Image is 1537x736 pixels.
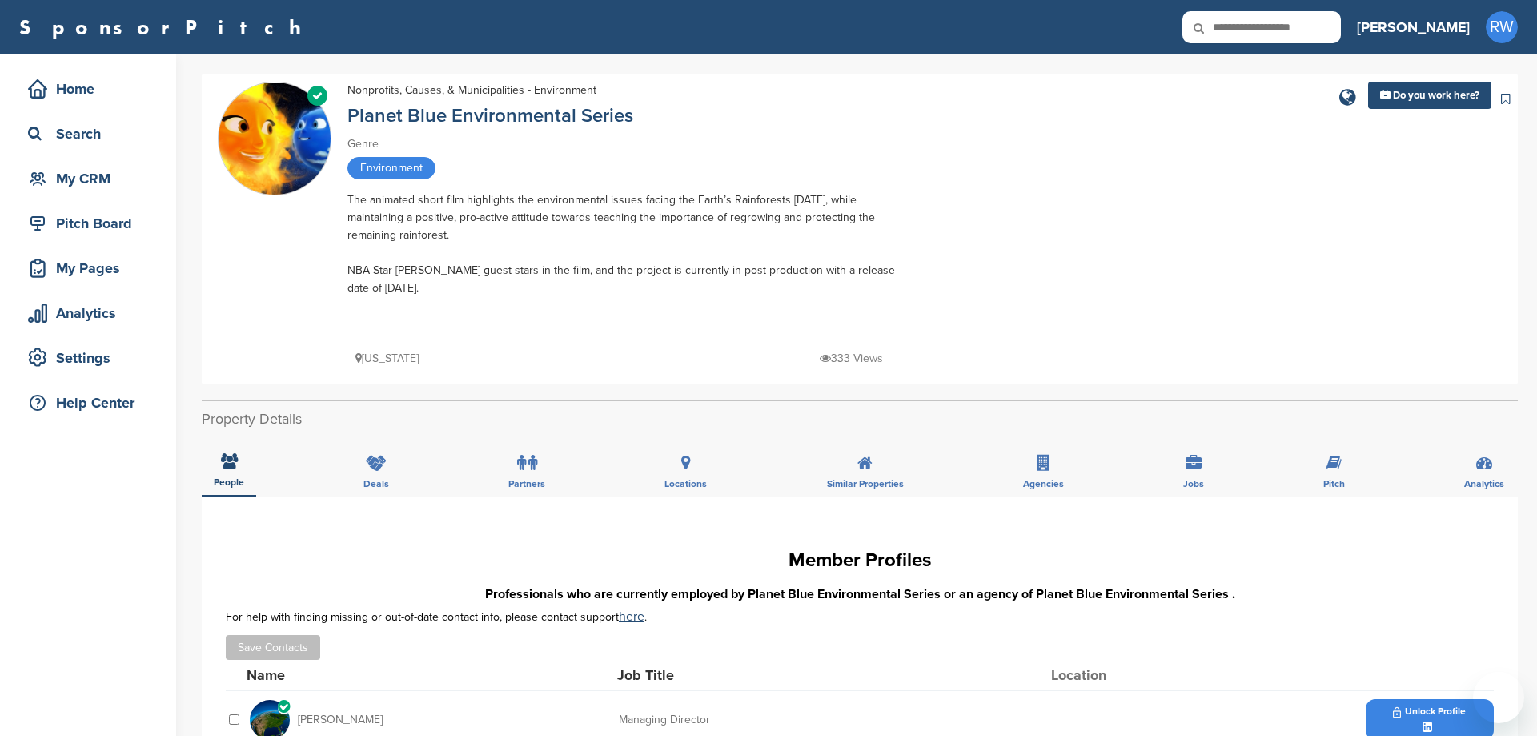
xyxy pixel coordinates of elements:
[1393,89,1479,102] span: Do you work here?
[24,74,160,103] div: Home
[24,299,160,328] div: Analytics
[347,82,596,99] div: Nonprofits, Causes, & Municipalities - Environment
[19,17,311,38] a: SponsorPitch
[247,668,423,682] div: Name
[24,344,160,372] div: Settings
[16,115,160,152] a: Search
[24,209,160,238] div: Pitch Board
[1023,479,1064,489] span: Agencies
[617,668,857,682] div: Job Title
[16,160,160,197] a: My CRM
[16,384,160,421] a: Help Center
[226,635,320,660] button: Save Contacts
[347,135,908,153] div: Genre
[16,340,160,376] a: Settings
[1486,11,1518,43] span: RW
[1473,672,1524,723] iframe: Button to launch messaging window
[24,388,160,417] div: Help Center
[1368,82,1491,109] a: Do you work here?
[214,477,244,487] span: People
[355,348,419,368] p: [US_STATE]
[1464,479,1504,489] span: Analytics
[827,479,904,489] span: Similar Properties
[24,254,160,283] div: My Pages
[1357,16,1470,38] h3: [PERSON_NAME]
[226,585,1494,604] h3: Professionals who are currently employed by Planet Blue Environmental Series or an agency of Plan...
[820,348,883,368] p: 333 Views
[347,191,908,332] div: The animated short film highlights the environmental issues facing the Earth’s Rainforests [DATE]...
[219,83,331,195] img: Sponsorpitch & Planet Blue Environmental Series
[24,119,160,148] div: Search
[508,479,545,489] span: Partners
[202,408,1518,430] h2: Property Details
[1051,668,1171,682] div: Location
[1183,479,1204,489] span: Jobs
[16,250,160,287] a: My Pages
[226,546,1494,575] h1: Member Profiles
[363,479,389,489] span: Deals
[16,205,160,242] a: Pitch Board
[1323,479,1345,489] span: Pitch
[619,609,644,625] a: here
[24,164,160,193] div: My CRM
[16,70,160,107] a: Home
[1357,10,1470,45] a: [PERSON_NAME]
[16,295,160,332] a: Analytics
[664,479,707,489] span: Locations
[347,104,633,127] a: Planet Blue Environmental Series
[226,610,1494,623] div: For help with finding missing or out-of-date contact info, please contact support .
[347,157,435,179] span: Environment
